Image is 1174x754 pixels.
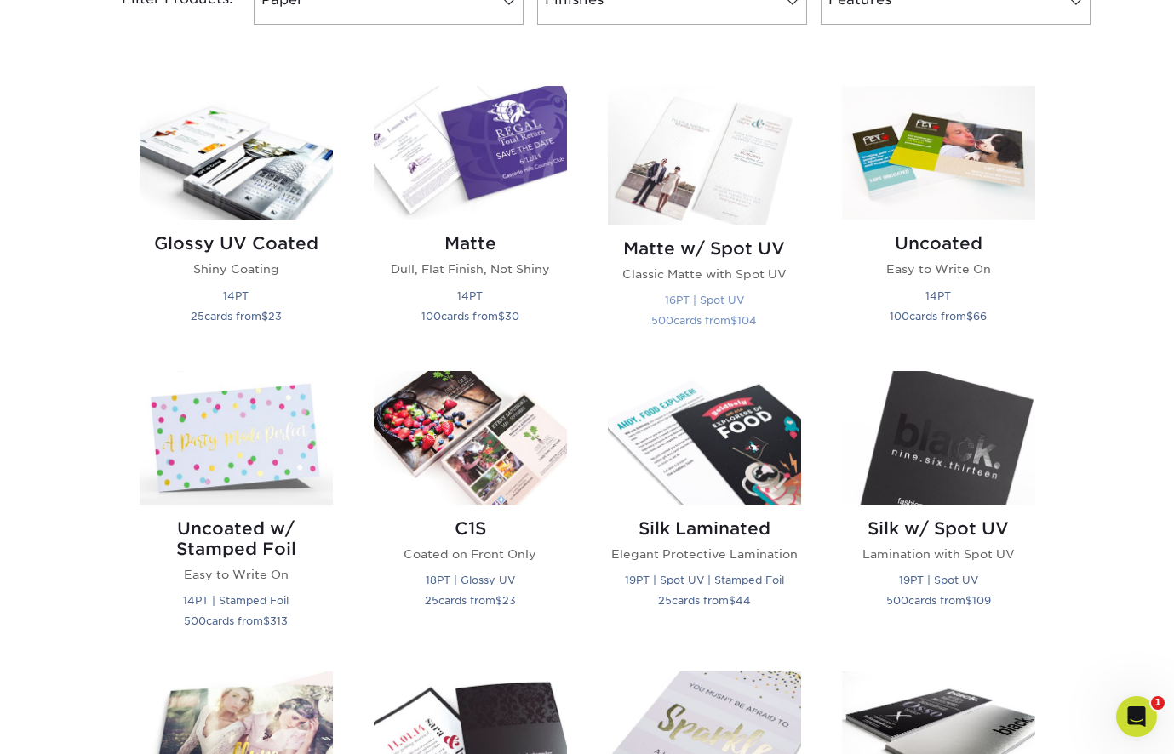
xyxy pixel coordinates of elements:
[1151,696,1165,710] span: 1
[140,371,333,651] a: Uncoated w/ Stamped Foil Postcards Uncoated w/ Stamped Foil Easy to Write On 14PT | Stamped Foil ...
[665,294,744,306] small: 16PT | Spot UV
[608,546,801,563] p: Elegant Protective Lamination
[651,314,757,327] small: cards from
[495,594,502,607] span: $
[374,371,567,505] img: C1S Postcards
[425,594,516,607] small: cards from
[184,614,206,627] span: 500
[729,594,736,607] span: $
[374,260,567,277] p: Dull, Flat Finish, Not Shiny
[842,233,1035,254] h2: Uncoated
[972,594,991,607] span: 109
[140,86,333,351] a: Glossy UV Coated Postcards Glossy UV Coated Shiny Coating 14PT 25cards from$23
[886,594,908,607] span: 500
[140,260,333,277] p: Shiny Coating
[842,546,1035,563] p: Lamination with Spot UV
[608,518,801,539] h2: Silk Laminated
[498,310,505,323] span: $
[890,310,987,323] small: cards from
[886,594,991,607] small: cards from
[140,566,333,583] p: Easy to Write On
[608,86,801,224] img: Matte w/ Spot UV Postcards
[270,614,288,627] span: 313
[191,310,282,323] small: cards from
[973,310,987,323] span: 66
[608,238,801,259] h2: Matte w/ Spot UV
[140,518,333,559] h2: Uncoated w/ Stamped Foil
[374,86,567,220] img: Matte Postcards
[890,310,909,323] span: 100
[842,86,1035,220] img: Uncoated Postcards
[184,614,288,627] small: cards from
[425,594,438,607] span: 25
[608,86,801,351] a: Matte w/ Spot UV Postcards Matte w/ Spot UV Classic Matte with Spot UV 16PT | Spot UV 500cards fr...
[183,594,289,607] small: 14PT | Stamped Foil
[421,310,519,323] small: cards from
[842,86,1035,351] a: Uncoated Postcards Uncoated Easy to Write On 14PT 100cards from$66
[842,371,1035,505] img: Silk w/ Spot UV Postcards
[608,371,801,651] a: Silk Laminated Postcards Silk Laminated Elegant Protective Lamination 19PT | Spot UV | Stamped Fo...
[191,310,204,323] span: 25
[374,233,567,254] h2: Matte
[965,594,972,607] span: $
[625,574,784,586] small: 19PT | Spot UV | Stamped Foil
[140,371,333,505] img: Uncoated w/ Stamped Foil Postcards
[842,371,1035,651] a: Silk w/ Spot UV Postcards Silk w/ Spot UV Lamination with Spot UV 19PT | Spot UV 500cards from$109
[1116,696,1157,737] iframe: Intercom live chat
[374,86,567,351] a: Matte Postcards Matte Dull, Flat Finish, Not Shiny 14PT 100cards from$30
[421,310,441,323] span: 100
[261,310,268,323] span: $
[374,518,567,539] h2: C1S
[842,260,1035,277] p: Easy to Write On
[658,594,751,607] small: cards from
[925,289,951,302] small: 14PT
[268,310,282,323] span: 23
[505,310,519,323] span: 30
[966,310,973,323] span: $
[457,289,483,302] small: 14PT
[651,314,673,327] span: 500
[263,614,270,627] span: $
[608,266,801,283] p: Classic Matte with Spot UV
[842,518,1035,539] h2: Silk w/ Spot UV
[502,594,516,607] span: 23
[223,289,249,302] small: 14PT
[736,594,751,607] span: 44
[374,371,567,651] a: C1S Postcards C1S Coated on Front Only 18PT | Glossy UV 25cards from$23
[140,86,333,220] img: Glossy UV Coated Postcards
[737,314,757,327] span: 104
[140,233,333,254] h2: Glossy UV Coated
[374,546,567,563] p: Coated on Front Only
[426,574,515,586] small: 18PT | Glossy UV
[658,594,672,607] span: 25
[730,314,737,327] span: $
[608,371,801,505] img: Silk Laminated Postcards
[899,574,978,586] small: 19PT | Spot UV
